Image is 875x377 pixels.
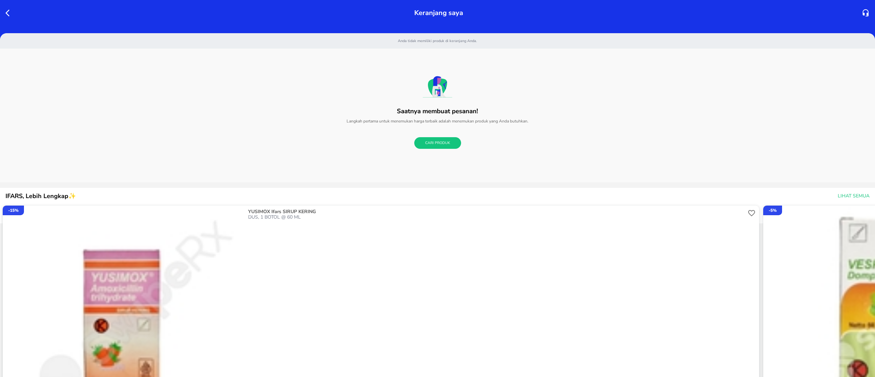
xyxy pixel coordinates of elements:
[838,192,870,200] span: Lihat Semua
[8,207,18,213] p: - 15 %
[85,115,790,127] p: Langkah pertama untuk menemukan harga terbaik adalah menemukan produk yang Anda butuhkan.
[414,7,463,19] p: Keranjang saya
[248,209,745,214] p: YUSIMOX Ifars SIRUP KERING
[248,214,746,220] p: DUS, 1 BOTOL @ 60 ML
[414,137,461,149] button: Cari Produk
[769,207,777,213] p: - 5 %
[835,190,871,203] button: Lihat Semua
[397,107,478,115] p: Saatnya membuat pesanan!
[425,140,450,146] span: Cari Produk
[423,76,452,97] img: female_pharmacist_welcome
